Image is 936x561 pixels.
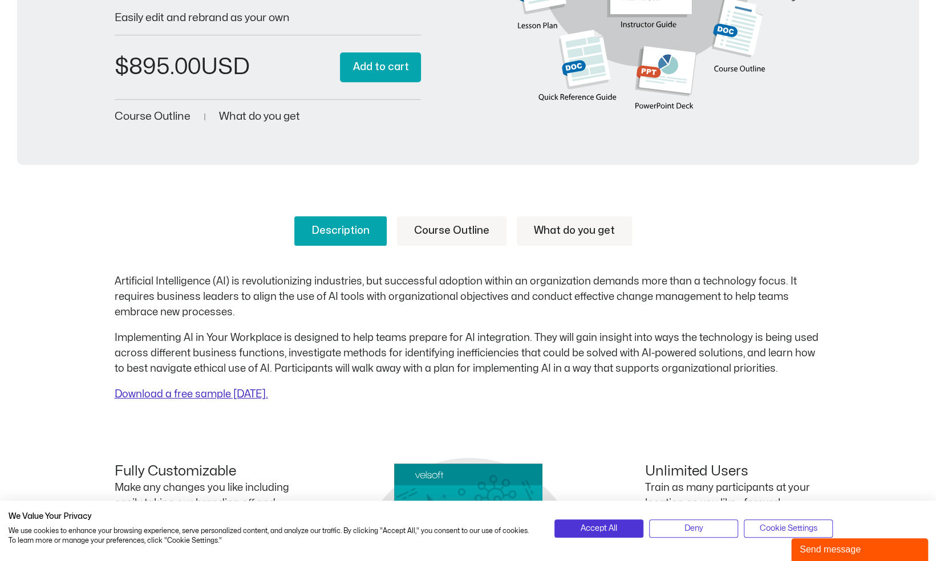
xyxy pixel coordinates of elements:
[645,464,822,480] h4: Unlimited Users
[9,511,537,522] h2: We Value Your Privacy
[554,519,643,538] button: Accept all cookies
[9,526,537,546] p: We use cookies to enhance your browsing experience, serve personalized content, and analyze our t...
[115,330,822,376] p: Implementing AI in Your Workplace is designed to help teams prepare for AI integration. They will...
[684,522,703,535] span: Deny
[649,519,738,538] button: Deny all cookies
[294,216,387,246] a: Description
[397,216,507,246] a: Course Outline
[744,519,833,538] button: Adjust cookie preferences
[115,56,129,78] span: $
[791,536,930,561] iframe: chat widget
[645,480,822,511] p: Train as many participants at your location as you like - forever!
[115,464,291,480] h4: Fully Customizable
[115,480,291,526] p: Make any changes you like including easily taking our branding off and replacing it with yours.
[581,522,617,535] span: Accept All
[340,52,421,83] button: Add to cart
[115,13,422,23] p: Easily edit and rebrand as your own
[115,274,822,320] p: Artificial Intelligence (AI) is revolutionizing industries, but successful adoption within an org...
[219,111,300,122] a: What do you get
[115,389,268,399] a: Download a free sample [DATE].
[760,522,817,535] span: Cookie Settings
[115,56,201,78] bdi: 895.00
[115,111,191,122] a: Course Outline
[517,216,632,246] a: What do you get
